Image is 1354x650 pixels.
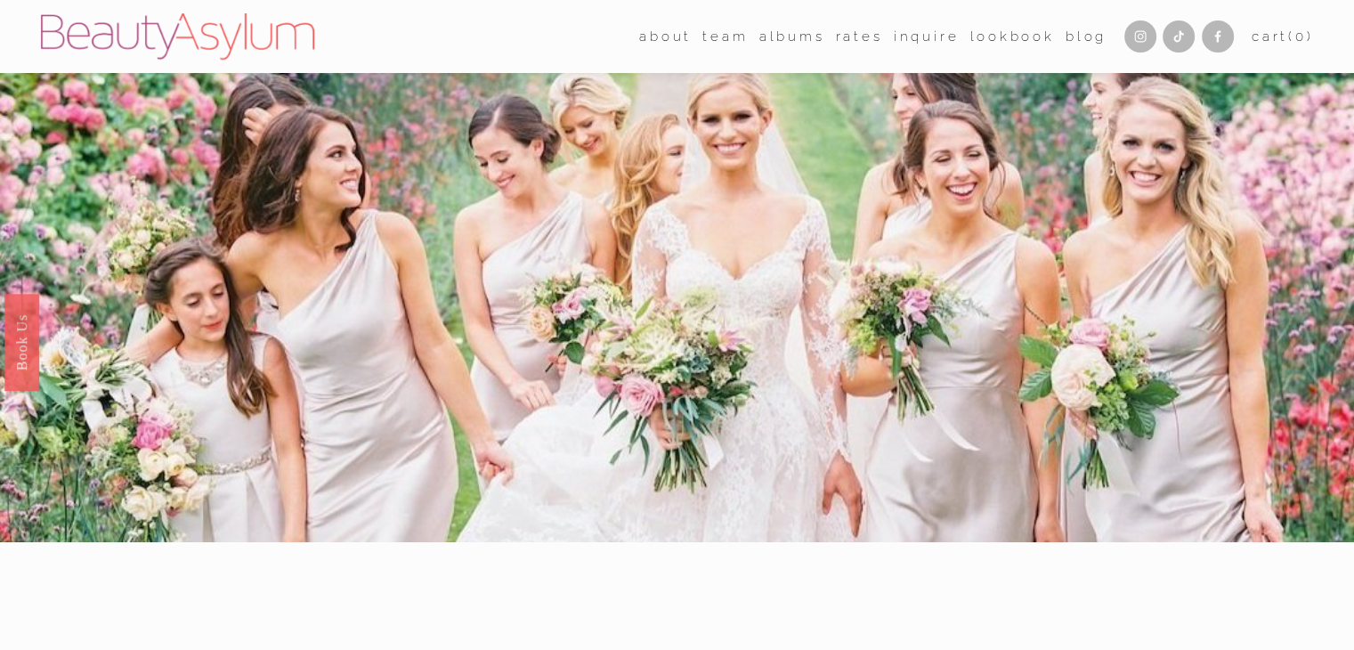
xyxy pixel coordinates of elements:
[1202,20,1234,53] a: Facebook
[41,13,314,60] img: Beauty Asylum | Bridal Hair &amp; Makeup Charlotte &amp; Atlanta
[639,25,692,49] span: about
[702,25,748,49] span: team
[1288,28,1313,45] span: ( )
[1124,20,1156,53] a: Instagram
[1163,20,1195,53] a: TikTok
[759,23,825,50] a: albums
[1252,25,1314,49] a: 0 items in cart
[1066,23,1107,50] a: Blog
[969,23,1054,50] a: Lookbook
[4,294,39,391] a: Book Us
[1295,28,1307,45] span: 0
[894,23,960,50] a: Inquire
[639,23,692,50] a: folder dropdown
[702,23,748,50] a: folder dropdown
[836,23,883,50] a: Rates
